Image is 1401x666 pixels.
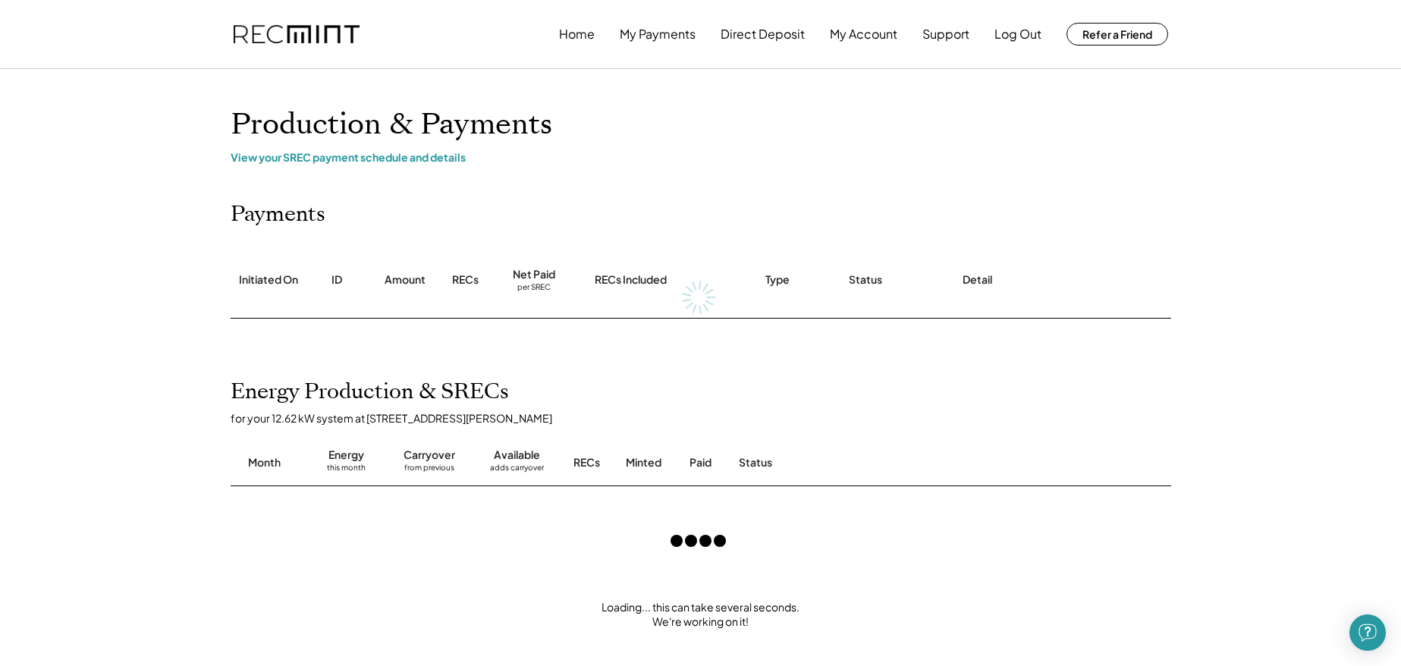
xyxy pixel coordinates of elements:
div: Type [765,272,790,287]
div: Status [849,272,882,287]
button: Direct Deposit [721,19,805,49]
div: Available [494,448,540,463]
div: ID [331,272,342,287]
div: adds carryover [490,463,544,478]
div: RECs Included [595,272,667,287]
div: Carryover [404,448,455,463]
div: per SREC [517,282,551,294]
img: recmint-logotype%403x.png [234,25,360,44]
div: RECs [452,272,479,287]
div: Initiated On [239,272,298,287]
div: this month [327,463,366,478]
div: Energy [328,448,364,463]
button: My Account [830,19,897,49]
div: RECs [573,455,600,470]
div: Loading... this can take several seconds. We're working on it! [215,600,1186,630]
h2: Payments [231,202,325,228]
button: My Payments [620,19,696,49]
button: Support [922,19,969,49]
button: Log Out [994,19,1041,49]
div: Minted [626,455,661,470]
div: Open Intercom Messenger [1349,614,1386,651]
div: Amount [385,272,426,287]
div: Paid [690,455,711,470]
div: Net Paid [513,267,555,282]
h2: Energy Production & SRECs [231,379,509,405]
div: for your 12.62 kW system at [STREET_ADDRESS][PERSON_NAME] [231,411,1186,425]
div: View your SREC payment schedule and details [231,150,1171,164]
div: Month [248,455,281,470]
div: Status [739,455,997,470]
button: Refer a Friend [1066,23,1168,46]
div: Detail [963,272,992,287]
button: Home [559,19,595,49]
h1: Production & Payments [231,107,1171,143]
div: from previous [404,463,454,478]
